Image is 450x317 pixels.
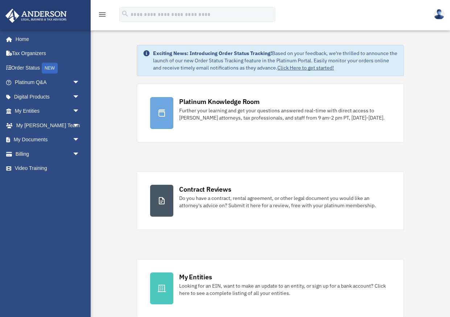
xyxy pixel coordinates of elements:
a: Contract Reviews Do you have a contract, rental agreement, or other legal document you would like... [137,171,404,230]
a: Click Here to get started! [277,64,334,71]
a: Platinum Knowledge Room Further your learning and get your questions answered real-time with dire... [137,84,404,142]
a: Order StatusNEW [5,61,91,75]
i: menu [98,10,107,19]
div: Contract Reviews [179,185,231,194]
div: Looking for an EIN, want to make an update to an entity, or sign up for a bank account? Click her... [179,282,391,297]
div: Platinum Knowledge Room [179,97,260,106]
a: Video Training [5,161,91,176]
a: Billingarrow_drop_down [5,147,91,161]
a: Home [5,32,87,46]
span: arrow_drop_down [73,104,87,119]
span: arrow_drop_down [73,75,87,90]
a: Tax Organizers [5,46,91,61]
a: My Entitiesarrow_drop_down [5,104,91,118]
img: Anderson Advisors Platinum Portal [3,9,69,23]
a: menu [98,13,107,19]
a: Digital Productsarrow_drop_down [5,89,91,104]
span: arrow_drop_down [73,147,87,162]
a: Platinum Q&Aarrow_drop_down [5,75,91,90]
a: My Documentsarrow_drop_down [5,133,91,147]
img: User Pic [434,9,445,20]
div: Further your learning and get your questions answered real-time with direct access to [PERSON_NAM... [179,107,391,121]
div: Based on your feedback, we're thrilled to announce the launch of our new Order Status Tracking fe... [153,50,398,71]
span: arrow_drop_down [73,118,87,133]
i: search [121,10,129,18]
div: My Entities [179,272,212,281]
strong: Exciting News: Introducing Order Status Tracking! [153,50,272,57]
div: Do you have a contract, rental agreement, or other legal document you would like an attorney's ad... [179,195,391,209]
a: My [PERSON_NAME] Teamarrow_drop_down [5,118,91,133]
span: arrow_drop_down [73,89,87,104]
span: arrow_drop_down [73,133,87,147]
div: NEW [42,63,58,74]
